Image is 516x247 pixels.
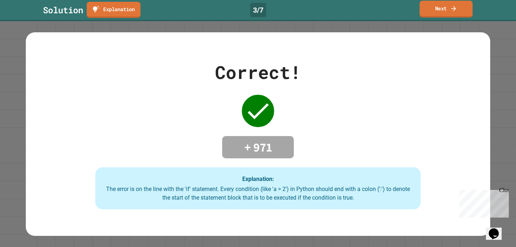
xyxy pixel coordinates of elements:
strong: Explanation: [242,175,274,182]
div: Solution [43,4,83,17]
iframe: chat widget [457,187,509,218]
h4: + 971 [229,140,287,155]
div: The error is on the line with the 'if' statement. Every condition (like 'a > 2') in Python should... [102,185,413,202]
a: Explanation [87,2,140,18]
a: Next [420,1,473,18]
div: Correct! [215,59,301,86]
div: Chat with us now!Close [3,3,49,46]
div: 3 / 7 [250,3,266,17]
iframe: chat widget [486,218,509,240]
